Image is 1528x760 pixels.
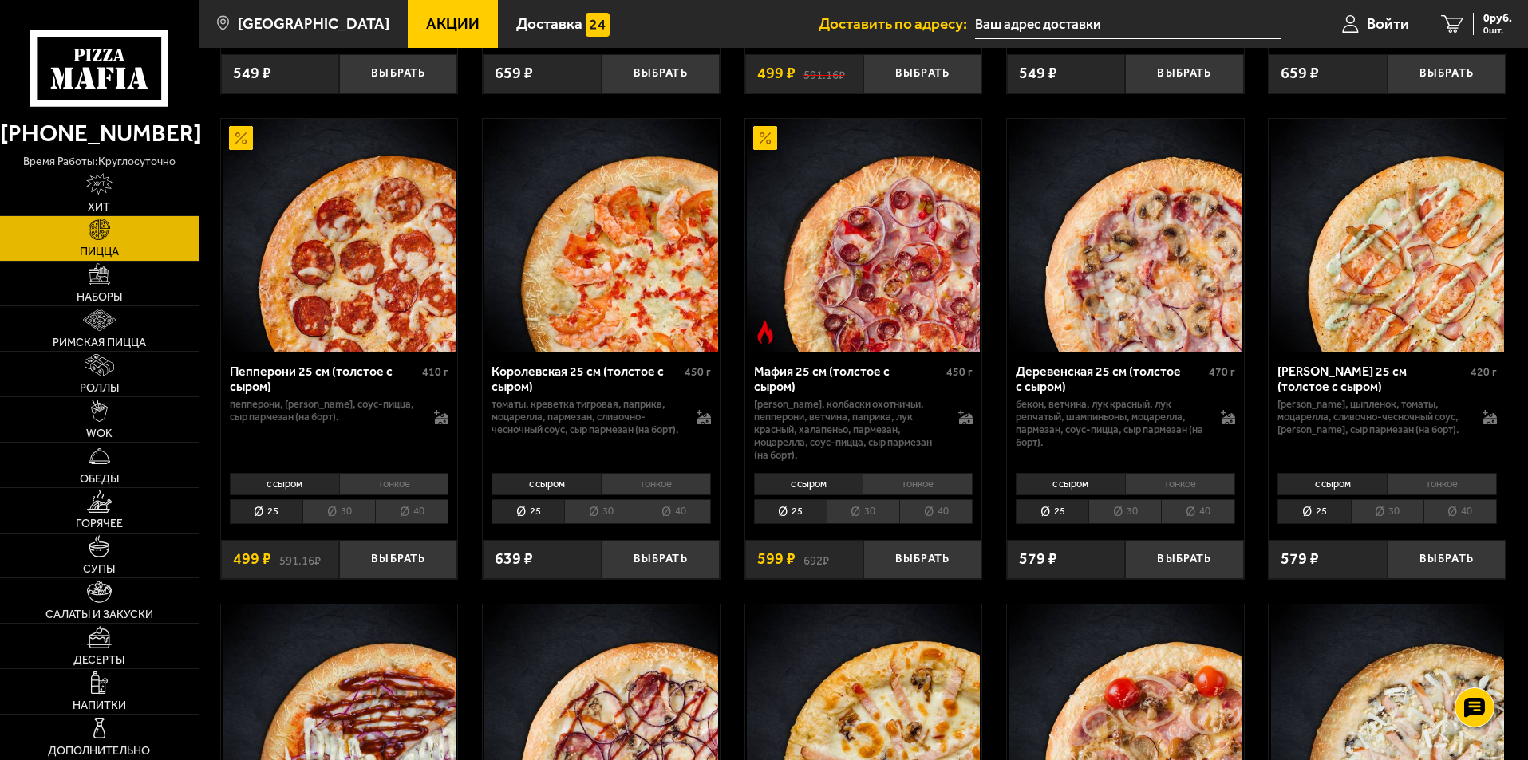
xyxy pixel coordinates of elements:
[1281,65,1319,81] span: 659 ₽
[221,119,458,352] a: АкционныйПепперони 25 см (толстое с сыром)
[223,119,456,352] img: Пепперони 25 см (толстое с сыром)
[53,337,146,348] span: Римская пицца
[803,65,845,81] s: 591.16 ₽
[1161,499,1234,524] li: 40
[73,700,126,711] span: Напитки
[564,499,637,524] li: 30
[1269,119,1506,352] a: Чикен Ранч 25 см (толстое с сыром)
[827,499,899,524] li: 30
[1019,551,1057,567] span: 579 ₽
[803,551,829,567] s: 692 ₽
[754,499,827,524] li: 25
[48,746,150,757] span: Дополнительно
[757,65,796,81] span: 499 ₽
[229,126,253,150] img: Акционный
[492,499,564,524] li: 25
[1277,364,1467,394] div: [PERSON_NAME] 25 см (толстое с сыром)
[1483,26,1512,35] span: 0 шт.
[495,551,533,567] span: 639 ₽
[638,499,711,524] li: 40
[426,16,480,31] span: Акции
[76,518,123,530] span: Горячее
[230,499,302,524] li: 25
[753,126,777,150] img: Акционный
[73,655,124,666] span: Десерты
[83,564,115,575] span: Супы
[602,540,720,579] button: Выбрать
[495,65,533,81] span: 659 ₽
[279,551,321,567] s: 591.16 ₽
[88,202,110,213] span: Хит
[601,473,711,495] li: тонкое
[1423,499,1497,524] li: 40
[1009,119,1242,352] img: Деревенская 25 см (толстое с сыром)
[975,10,1281,39] input: Ваш адрес доставки
[233,551,271,567] span: 499 ₽
[302,499,375,524] li: 30
[1483,13,1512,24] span: 0 руб.
[492,473,601,495] li: с сыром
[753,320,777,344] img: Острое блюдо
[1016,473,1125,495] li: с сыром
[602,54,720,93] button: Выбрать
[1277,499,1350,524] li: 25
[230,398,419,423] p: пепперони, [PERSON_NAME], соус-пицца, сыр пармезан (на борт).
[819,16,975,31] span: Доставить по адресу:
[80,474,119,485] span: Обеды
[80,246,119,258] span: Пицца
[1019,65,1057,81] span: 549 ₽
[1388,540,1506,579] button: Выбрать
[863,54,981,93] button: Выбрать
[757,551,796,567] span: 599 ₽
[1388,54,1506,93] button: Выбрать
[230,364,419,394] div: Пепперони 25 см (толстое с сыром)
[1016,364,1205,394] div: Деревенская 25 см (толстое с сыром)
[946,365,973,379] span: 450 г
[45,609,153,620] span: Салаты и закуски
[339,54,457,93] button: Выбрать
[492,398,681,436] p: томаты, креветка тигровая, паприка, моцарелла, пармезан, сливочно-чесночный соус, сыр пармезан (н...
[1125,54,1243,93] button: Выбрать
[1016,499,1088,524] li: 25
[484,119,717,352] img: Королевская 25 см (толстое с сыром)
[339,540,457,579] button: Выбрать
[86,428,113,439] span: WOK
[80,383,119,394] span: Роллы
[339,473,449,495] li: тонкое
[483,119,720,352] a: Королевская 25 см (толстое с сыром)
[863,473,973,495] li: тонкое
[863,540,981,579] button: Выбрать
[1007,119,1244,352] a: Деревенская 25 см (толстое с сыром)
[230,473,339,495] li: с сыром
[1281,551,1319,567] span: 579 ₽
[1088,499,1161,524] li: 30
[754,364,943,394] div: Мафия 25 см (толстое с сыром)
[754,473,863,495] li: с сыром
[685,365,711,379] span: 450 г
[1125,473,1235,495] li: тонкое
[422,365,448,379] span: 410 г
[1367,16,1409,31] span: Войти
[1271,119,1504,352] img: Чикен Ранч 25 см (толстое с сыром)
[1016,398,1205,449] p: бекон, ветчина, лук красный, лук репчатый, шампиньоны, моцарелла, пармезан, соус-пицца, сыр парме...
[745,119,982,352] a: АкционныйОстрое блюдоМафия 25 см (толстое с сыром)
[586,13,610,37] img: 15daf4d41897b9f0e9f617042186c801.svg
[238,16,389,31] span: [GEOGRAPHIC_DATA]
[754,398,943,462] p: [PERSON_NAME], колбаски охотничьи, пепперони, ветчина, паприка, лук красный, халапеньо, пармезан,...
[516,16,582,31] span: Доставка
[1351,499,1423,524] li: 30
[1277,398,1467,436] p: [PERSON_NAME], цыпленок, томаты, моцарелла, сливочно-чесночный соус, [PERSON_NAME], сыр пармезан ...
[899,499,973,524] li: 40
[1471,365,1497,379] span: 420 г
[233,65,271,81] span: 549 ₽
[1387,473,1497,495] li: тонкое
[1209,365,1235,379] span: 470 г
[1125,540,1243,579] button: Выбрать
[1277,473,1387,495] li: с сыром
[492,364,681,394] div: Королевская 25 см (толстое с сыром)
[77,292,122,303] span: Наборы
[375,499,448,524] li: 40
[747,119,980,352] img: Мафия 25 см (толстое с сыром)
